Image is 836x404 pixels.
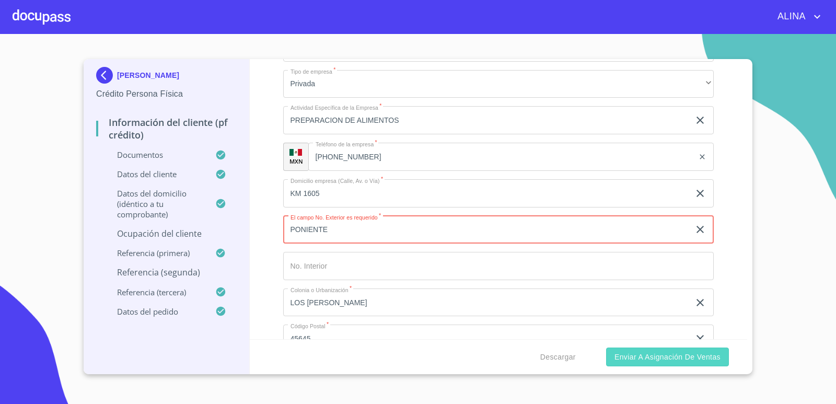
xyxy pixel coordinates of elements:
[770,8,811,25] span: ALINA
[289,157,303,165] p: MXN
[96,287,215,297] p: Referencia (tercera)
[117,71,179,79] p: [PERSON_NAME]
[770,8,823,25] button: account of current user
[694,332,706,345] button: clear input
[540,351,576,364] span: Descargar
[96,169,215,179] p: Datos del cliente
[96,116,237,141] p: Información del cliente (PF crédito)
[96,188,215,220] p: Datos del domicilio (idéntico a tu comprobante)
[96,149,215,160] p: Documentos
[698,153,706,161] button: clear input
[694,187,706,200] button: clear input
[96,228,237,239] p: Ocupación del Cliente
[694,223,706,236] button: clear input
[96,267,237,278] p: Referencia (segunda)
[694,296,706,309] button: clear input
[289,149,302,156] img: R93DlvwvvjP9fbrDwZeCRYBHk45OWMq+AAOlFVsxT89f82nwPLnD58IP7+ANJEaWYhP0Tx8kkA0WlQMPQsAAgwAOmBj20AXj6...
[694,114,706,126] button: clear input
[536,348,580,367] button: Descargar
[96,306,215,317] p: Datos del pedido
[606,348,729,367] button: Enviar a Asignación de Ventas
[614,351,721,364] span: Enviar a Asignación de Ventas
[283,70,714,98] div: Privada
[96,248,215,258] p: Referencia (primera)
[96,88,237,100] p: Crédito Persona Física
[96,67,117,84] img: Docupass spot blue
[96,67,237,88] div: [PERSON_NAME]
